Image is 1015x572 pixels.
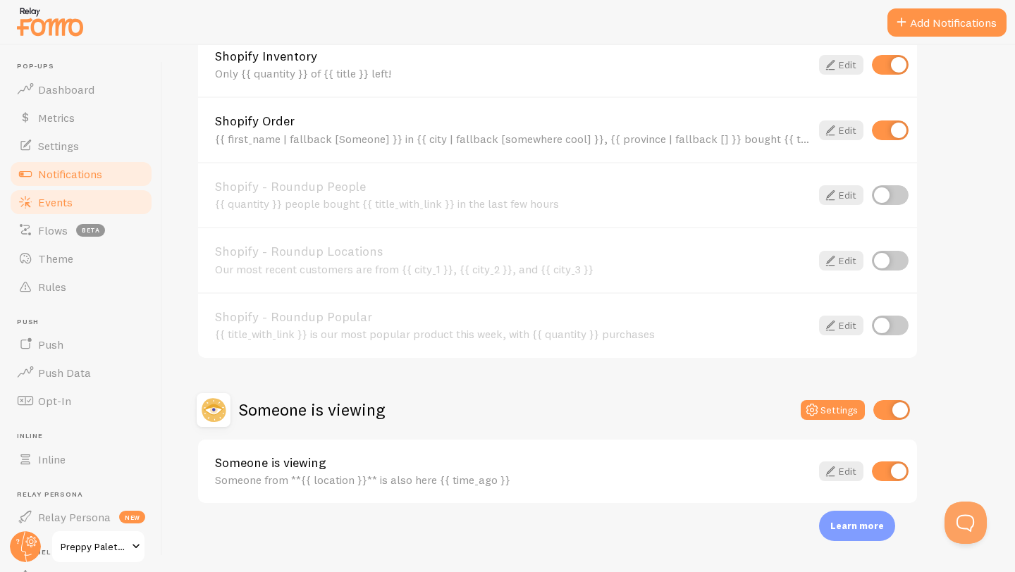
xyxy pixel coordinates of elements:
a: Shopify - Roundup People [215,180,811,193]
span: Pop-ups [17,62,154,71]
a: Edit [819,461,863,481]
span: Relay Persona [38,510,111,524]
a: Someone is viewing [215,456,811,469]
a: Events [8,188,154,216]
a: Shopify - Roundup Locations [215,245,811,258]
iframe: Help Scout Beacon - Open [945,502,987,544]
img: Someone is viewing [197,393,230,427]
a: Push [8,330,154,359]
a: Rules [8,273,154,301]
a: Push Data [8,359,154,387]
a: Edit [819,185,863,205]
a: Shopify Inventory [215,50,811,63]
span: Notifications [38,167,102,181]
span: Rules [38,280,66,294]
a: Edit [819,55,863,75]
span: Metrics [38,111,75,125]
span: Flows [38,223,68,237]
a: Relay Persona new [8,503,154,531]
a: Theme [8,244,154,273]
span: Relay Persona [17,490,154,499]
a: Inline [8,445,154,473]
a: Notifications [8,160,154,188]
span: Push [38,337,63,352]
span: Settings [38,139,79,153]
div: {{ title_with_link }} is our most popular product this week, with {{ quantity }} purchases [215,328,811,340]
h2: Someone is viewing [239,399,385,421]
span: Theme [38,251,73,266]
span: Push Data [38,366,91,380]
a: Shopify - Roundup Popular [215,311,811,323]
a: Metrics [8,104,154,132]
span: beta [76,224,105,237]
a: Dashboard [8,75,154,104]
div: Learn more [819,511,895,541]
a: Shopify Order [215,115,811,128]
span: Preppy Palette Boutique [61,538,128,555]
button: Settings [801,400,865,420]
span: Push [17,318,154,327]
span: Inline [38,452,66,466]
img: fomo-relay-logo-orange.svg [15,4,85,39]
a: Opt-In [8,387,154,415]
span: new [119,511,145,523]
div: {{ quantity }} people bought {{ title_with_link }} in the last few hours [215,197,811,210]
a: Flows beta [8,216,154,244]
div: Our most recent customers are from {{ city_1 }}, {{ city_2 }}, and {{ city_3 }} [215,263,811,275]
a: Edit [819,316,863,335]
div: Only {{ quantity }} of {{ title }} left! [215,67,811,80]
div: {{ first_name | fallback [Someone] }} in {{ city | fallback [somewhere cool] }}, {{ province | fa... [215,132,811,145]
a: Edit [819,120,863,140]
div: Someone from **{{ location }}** is also here {{ time_ago }} [215,473,811,486]
a: Preppy Palette Boutique [51,530,146,564]
span: Dashboard [38,82,94,97]
p: Learn more [830,519,884,533]
a: Edit [819,251,863,271]
span: Inline [17,432,154,441]
span: Events [38,195,73,209]
a: Settings [8,132,154,160]
span: Opt-In [38,394,71,408]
